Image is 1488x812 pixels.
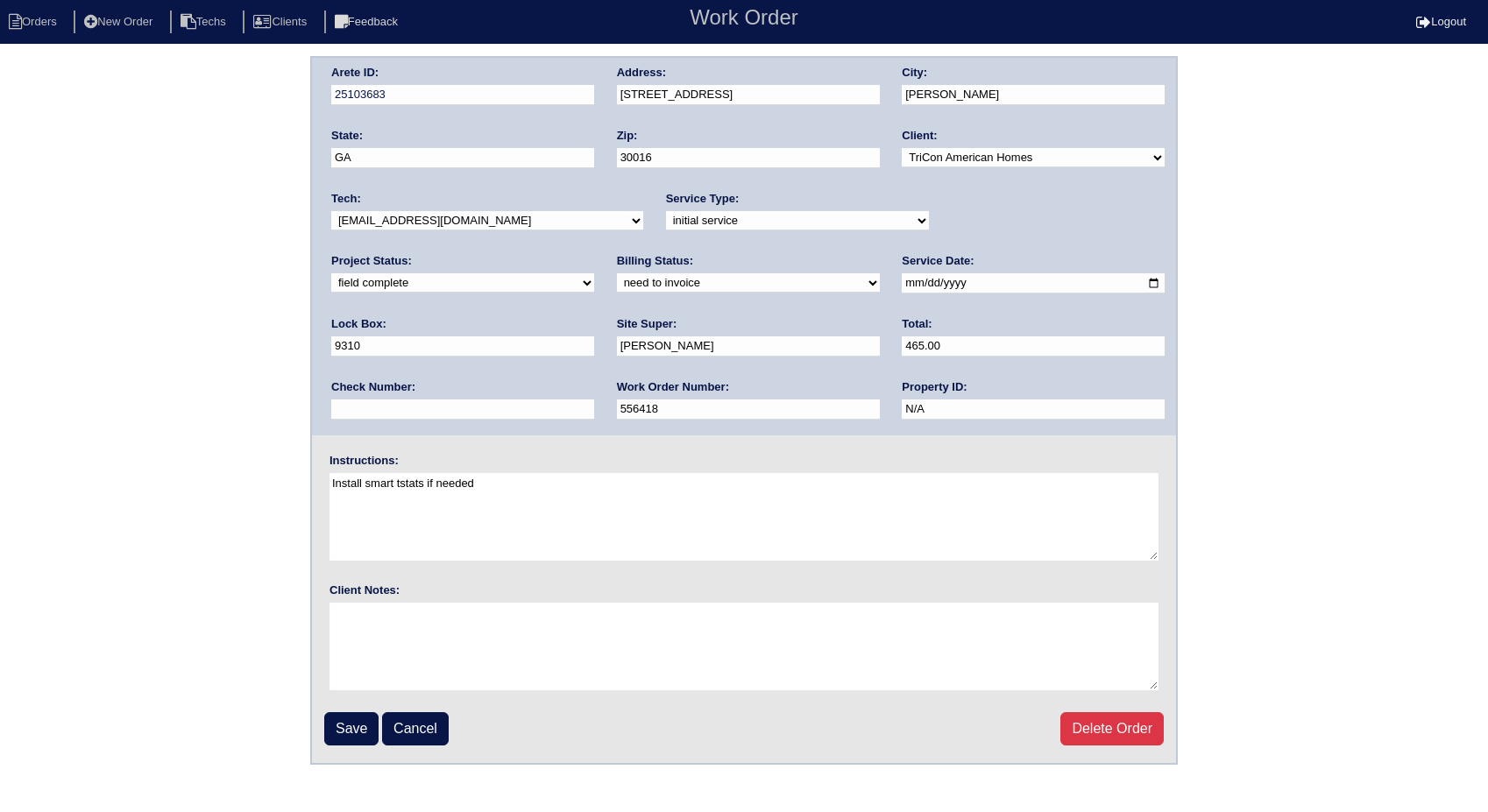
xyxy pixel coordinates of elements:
[74,15,167,28] a: New Order
[170,11,240,34] li: Techs
[617,253,693,269] label: Billing Status:
[170,15,240,28] a: Techs
[331,253,412,269] label: Project Status:
[1416,15,1466,28] a: Logout
[329,453,399,469] label: Instructions:
[902,253,974,269] label: Service Date:
[329,583,400,598] label: Client Notes:
[902,65,927,81] label: City:
[617,379,729,395] label: Work Order Number:
[324,11,412,34] li: Feedback
[617,128,638,144] label: Zip:
[243,15,321,28] a: Clients
[331,379,415,395] label: Check Number:
[617,65,666,81] label: Address:
[331,316,386,332] label: Lock Box:
[243,11,321,34] li: Clients
[331,65,379,81] label: Arete ID:
[324,712,379,745] input: Save
[74,11,167,34] li: New Order
[902,379,967,395] label: Property ID:
[382,712,449,745] a: Cancel
[902,316,932,332] label: Total:
[666,191,740,207] label: Service Type:
[329,473,1159,561] textarea: Install smart tstats if needed
[331,128,363,144] label: State:
[1060,712,1164,745] a: Delete Order
[331,191,361,207] label: Tech:
[617,316,677,332] label: Site Super:
[902,128,937,144] label: Client:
